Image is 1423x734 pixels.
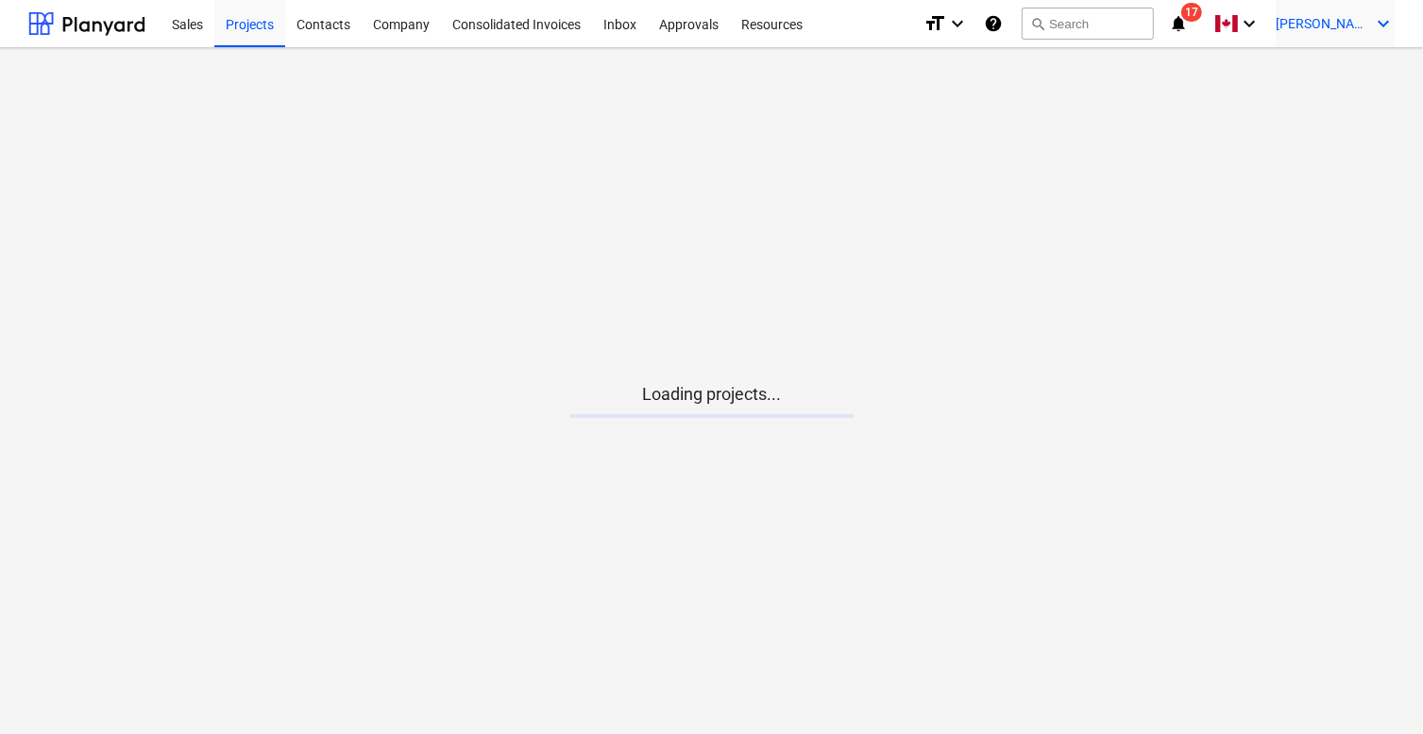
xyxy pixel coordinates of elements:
[570,383,854,406] p: Loading projects...
[984,12,1003,35] i: Knowledge base
[1169,12,1188,35] i: notifications
[1181,3,1202,22] span: 17
[1276,16,1370,31] span: [PERSON_NAME]
[946,12,969,35] i: keyboard_arrow_down
[1022,8,1154,40] button: Search
[923,12,946,35] i: format_size
[1372,12,1395,35] i: keyboard_arrow_down
[1030,16,1045,31] span: search
[1238,12,1261,35] i: keyboard_arrow_down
